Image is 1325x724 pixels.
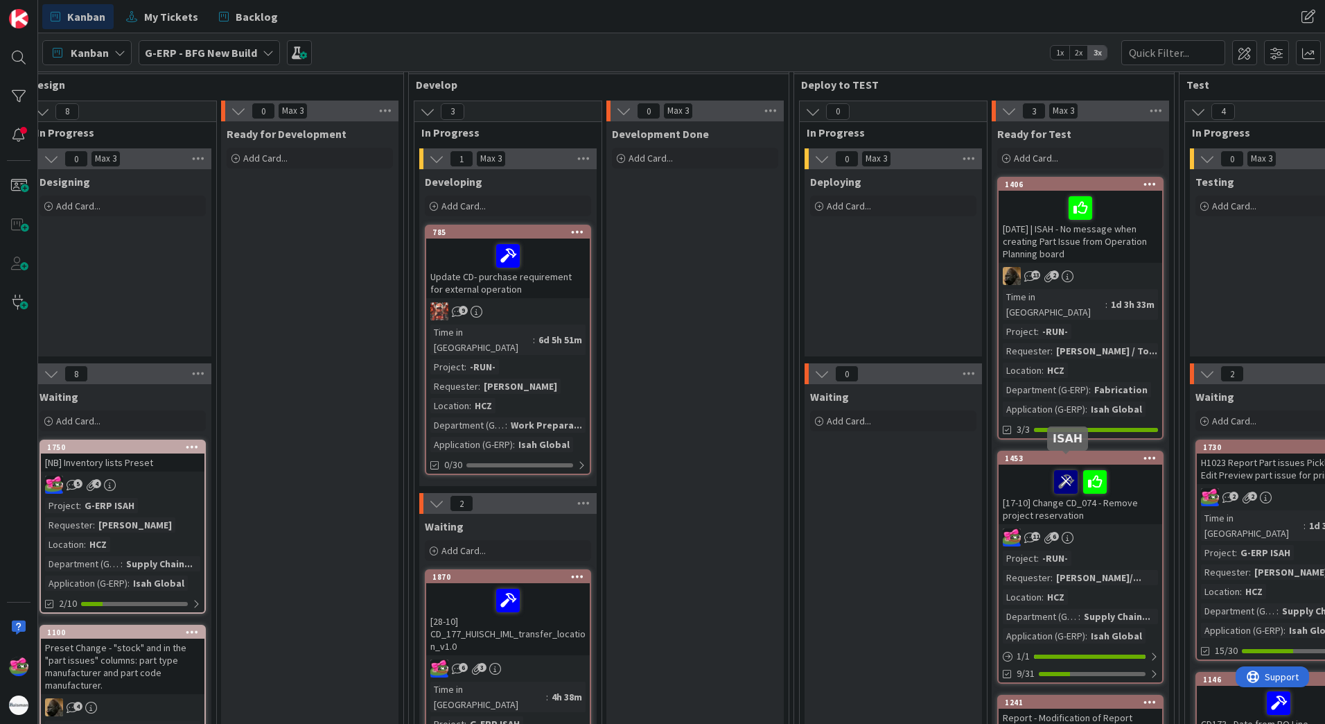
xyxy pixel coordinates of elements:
span: : [546,689,548,705]
span: Waiting [1195,390,1234,404]
div: 785 [432,227,590,237]
span: Add Card... [827,415,871,427]
span: 3 [1022,103,1046,119]
div: ND [999,267,1162,285]
span: 0 [826,103,850,120]
span: 11 [1031,532,1040,541]
div: G-ERP ISAH [81,498,138,513]
span: Add Card... [56,200,100,212]
div: [28-10] CD_177_HUISCH_IML_transfer_location_v1.0 [426,583,590,655]
div: Project [45,498,79,513]
span: Ready for Test [997,127,1071,141]
div: 1100 [47,628,204,637]
span: Development Done [612,127,709,141]
span: : [1042,363,1044,378]
div: Max 3 [480,155,502,162]
div: Max 3 [667,107,689,114]
span: Add Card... [441,200,486,212]
span: 3/3 [1017,422,1030,437]
div: Max 3 [95,155,116,162]
div: Isah Global [1087,402,1146,417]
span: 5 [73,479,82,488]
span: 8 [55,103,79,120]
div: 6d 5h 51m [535,332,586,347]
span: : [1078,609,1080,624]
span: 2 [450,495,473,512]
span: Backlog [236,8,278,25]
div: Supply Chain... [123,556,196,571]
img: JK [1201,488,1219,506]
span: : [1085,628,1087,644]
div: Requester [1003,570,1051,585]
div: Preset Change - "stock" and in the "part issues" columns: part type manufacturer and part code ma... [41,639,204,694]
span: Testing [1195,175,1234,189]
div: 4h 38m [548,689,586,705]
div: 1453 [999,452,1162,465]
span: 2/10 [59,596,77,611]
div: Requester [430,379,478,394]
div: HCZ [86,537,110,552]
span: 0 [637,103,660,119]
span: Add Card... [1212,200,1256,212]
div: 785 [426,226,590,239]
span: Add Card... [1014,152,1058,164]
div: Time in [GEOGRAPHIC_DATA] [1201,510,1304,541]
span: : [93,517,95,533]
span: : [1037,551,1039,566]
span: 4 [92,479,101,488]
span: 0 [252,103,275,119]
span: : [1037,324,1039,339]
span: Developing [425,175,482,189]
div: Isah Global [1087,628,1146,644]
span: : [513,437,515,452]
span: : [1240,584,1242,599]
div: Location [430,398,469,413]
span: 8 [64,365,88,382]
span: Add Card... [629,152,673,164]
div: [DATE] | ISAH - No message when creating Part Issue from Operation Planning board [999,191,1162,263]
span: Add Card... [56,415,100,427]
span: Support [29,2,63,19]
span: : [128,576,130,591]
span: 15/30 [1215,644,1238,658]
div: Department (G-ERP) [430,417,505,433]
span: : [1235,545,1237,560]
span: : [1051,343,1053,359]
span: 2 [1248,492,1257,501]
img: JK [9,657,28,676]
div: 1750[NB] Inventory lists Preset [41,441,204,472]
div: HCZ [1044,589,1068,605]
span: My Tickets [144,8,198,25]
span: : [121,556,123,571]
div: [PERSON_NAME] / To... [1053,343,1161,359]
div: 1750 [47,442,204,452]
span: Designing [40,175,90,189]
div: Application (G-ERP) [1003,628,1085,644]
span: Waiting [40,390,78,404]
div: HCZ [1044,363,1068,378]
span: Kanban [67,8,105,25]
span: 0/30 [444,458,462,472]
span: : [1089,382,1091,397]
div: Application (G-ERP) [430,437,513,452]
img: ND [45,698,63,716]
span: Add Card... [441,544,486,557]
div: -RUN- [1039,551,1071,566]
div: 1406[DATE] | ISAH - No message when creating Part Issue from Operation Planning board [999,178,1162,263]
span: In Progress [807,126,969,139]
div: [PERSON_NAME] [95,517,175,533]
span: 9/31 [1017,666,1035,681]
div: JK [41,476,204,494]
div: Supply Chain... [1080,609,1154,624]
span: : [1105,297,1107,312]
span: Develop [416,78,771,92]
a: Backlog [211,4,286,29]
div: G-ERP ISAH [1237,545,1294,560]
div: [NB] Inventory lists Preset [41,454,204,472]
div: [PERSON_NAME]/... [1053,570,1145,585]
div: 785Update CD- purchase requirement for external operation [426,226,590,298]
div: Requester [1201,564,1249,580]
div: Fabrication [1091,382,1151,397]
span: 2 [1050,270,1059,279]
div: Project [1003,551,1037,566]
